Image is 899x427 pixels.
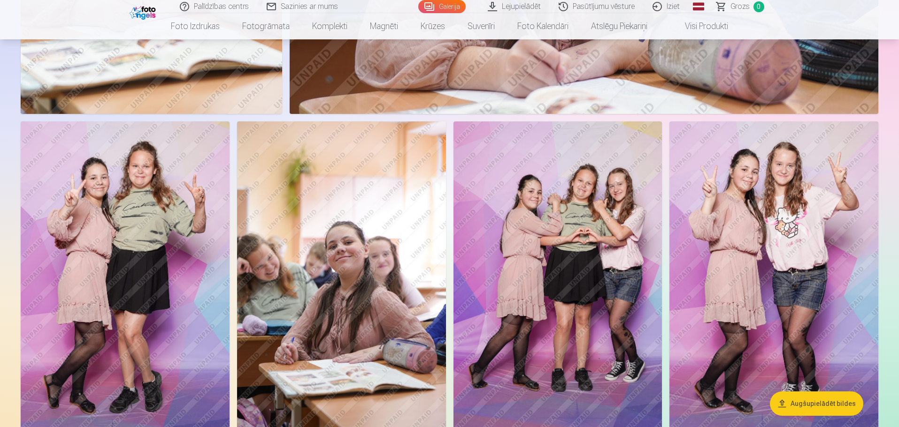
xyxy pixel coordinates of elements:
[301,13,359,39] a: Komplekti
[753,1,764,12] span: 0
[456,13,506,39] a: Suvenīri
[580,13,659,39] a: Atslēgu piekariņi
[770,391,863,416] button: Augšupielādēt bildes
[130,4,158,20] img: /fa1
[231,13,301,39] a: Fotogrāmata
[409,13,456,39] a: Krūzes
[359,13,409,39] a: Magnēti
[730,1,750,12] span: Grozs
[659,13,739,39] a: Visi produkti
[506,13,580,39] a: Foto kalendāri
[160,13,231,39] a: Foto izdrukas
